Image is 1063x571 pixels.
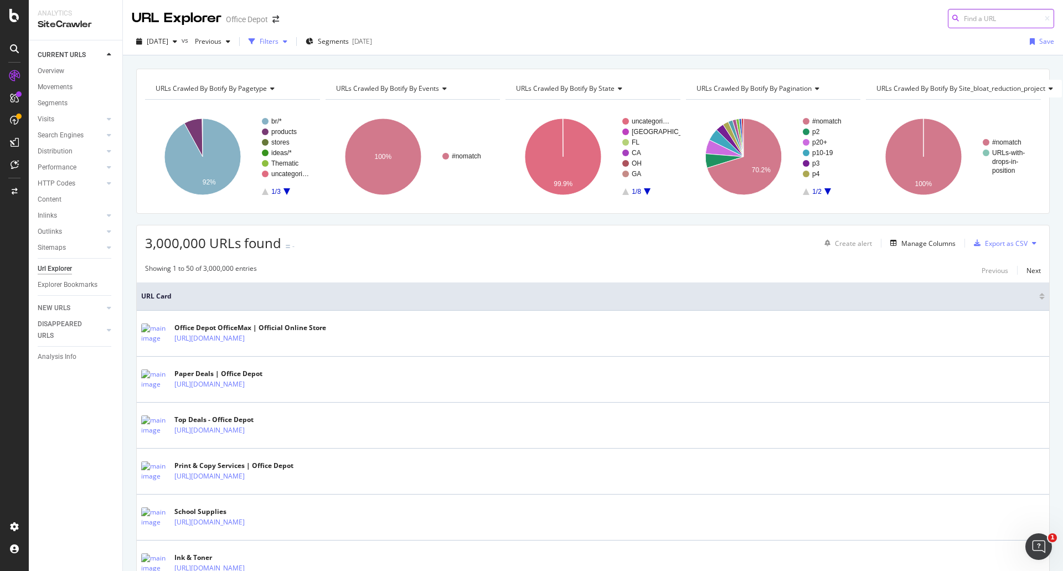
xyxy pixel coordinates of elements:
[260,37,278,46] div: Filters
[901,239,956,248] div: Manage Columns
[38,97,68,109] div: Segments
[516,84,615,93] span: URLs Crawled By Botify By state
[271,149,292,157] text: ideas/*
[38,263,72,275] div: Url Explorer
[336,84,439,93] span: URLs Crawled By Botify By events
[38,302,104,314] a: NEW URLS
[632,138,639,146] text: FL
[686,109,861,205] svg: A chart.
[174,415,293,425] div: Top Deals - Office Depot
[812,160,820,167] text: p3
[38,130,104,141] a: Search Engines
[38,351,115,363] a: Analysis Info
[141,323,169,343] img: main image
[1026,266,1041,275] div: Next
[1026,264,1041,277] button: Next
[38,351,76,363] div: Analysis Info
[145,264,257,277] div: Showing 1 to 50 of 3,000,000 entries
[886,236,956,250] button: Manage Columns
[156,84,267,93] span: URLs Crawled By Botify By pagetype
[38,65,115,77] a: Overview
[632,149,641,157] text: CA
[812,188,822,196] text: 1/2
[915,180,932,188] text: 100%
[38,162,104,173] a: Performance
[174,323,326,333] div: Office Depot OfficeMax | Official Online Store
[632,117,669,125] text: uncategori…
[38,242,66,254] div: Sitemaps
[318,37,349,46] span: Segments
[226,14,268,25] div: Office Depot
[132,33,182,50] button: [DATE]
[38,114,104,125] a: Visits
[145,234,281,252] span: 3,000,000 URLs found
[38,226,62,238] div: Outlinks
[982,266,1008,275] div: Previous
[141,415,169,435] img: main image
[812,117,842,125] text: #nomatch
[286,245,290,248] img: Equal
[190,33,235,50] button: Previous
[632,160,642,167] text: OH
[38,318,94,342] div: DISAPPEARED URLS
[38,146,73,157] div: Distribution
[948,9,1054,28] input: Find a URL
[141,291,1036,301] span: URL Card
[38,81,115,93] a: Movements
[174,507,293,517] div: School Supplies
[190,37,221,46] span: Previous
[174,461,293,471] div: Print & Copy Services | Office Depot
[554,180,572,188] text: 99.9%
[992,138,1021,146] text: #nomatch
[835,239,872,248] div: Create alert
[174,369,293,379] div: Paper Deals | Office Depot
[174,425,245,436] a: [URL][DOMAIN_NAME]
[752,166,771,174] text: 70.2%
[876,84,1045,93] span: URLs Crawled By Botify By site_bloat_reduction_project
[374,153,391,161] text: 100%
[452,152,481,160] text: #nomatch
[271,128,297,136] text: products
[145,109,320,205] svg: A chart.
[153,80,310,97] h4: URLs Crawled By Botify By pagetype
[982,264,1008,277] button: Previous
[301,33,376,50] button: Segments[DATE]
[1039,37,1054,46] div: Save
[38,242,104,254] a: Sitemaps
[992,158,1018,166] text: drops-in-
[352,37,372,46] div: [DATE]
[866,109,1041,205] svg: A chart.
[38,194,115,205] a: Content
[632,188,641,196] text: 1/8
[38,302,70,314] div: NEW URLS
[874,80,1062,97] h4: URLs Crawled By Botify By site_bloat_reduction_project
[505,109,680,205] svg: A chart.
[632,128,701,136] text: [GEOGRAPHIC_DATA]
[38,65,64,77] div: Overview
[38,263,115,275] a: Url Explorer
[174,553,293,563] div: Ink & Toner
[38,49,104,61] a: CURRENT URLS
[38,279,115,291] a: Explorer Bookmarks
[203,178,216,186] text: 92%
[271,138,290,146] text: stores
[38,210,104,222] a: Inlinks
[141,507,169,527] img: main image
[38,318,104,342] a: DISAPPEARED URLS
[38,194,61,205] div: Content
[514,80,670,97] h4: URLs Crawled By Botify By state
[38,114,54,125] div: Visits
[141,369,169,389] img: main image
[292,241,295,251] div: -
[812,149,833,157] text: p10-19
[326,109,500,205] div: A chart.
[174,379,245,390] a: [URL][DOMAIN_NAME]
[38,49,86,61] div: CURRENT URLS
[174,517,245,528] a: [URL][DOMAIN_NAME]
[696,84,812,93] span: URLs Crawled By Botify By pagination
[271,188,281,196] text: 1/3
[174,333,245,344] a: [URL][DOMAIN_NAME]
